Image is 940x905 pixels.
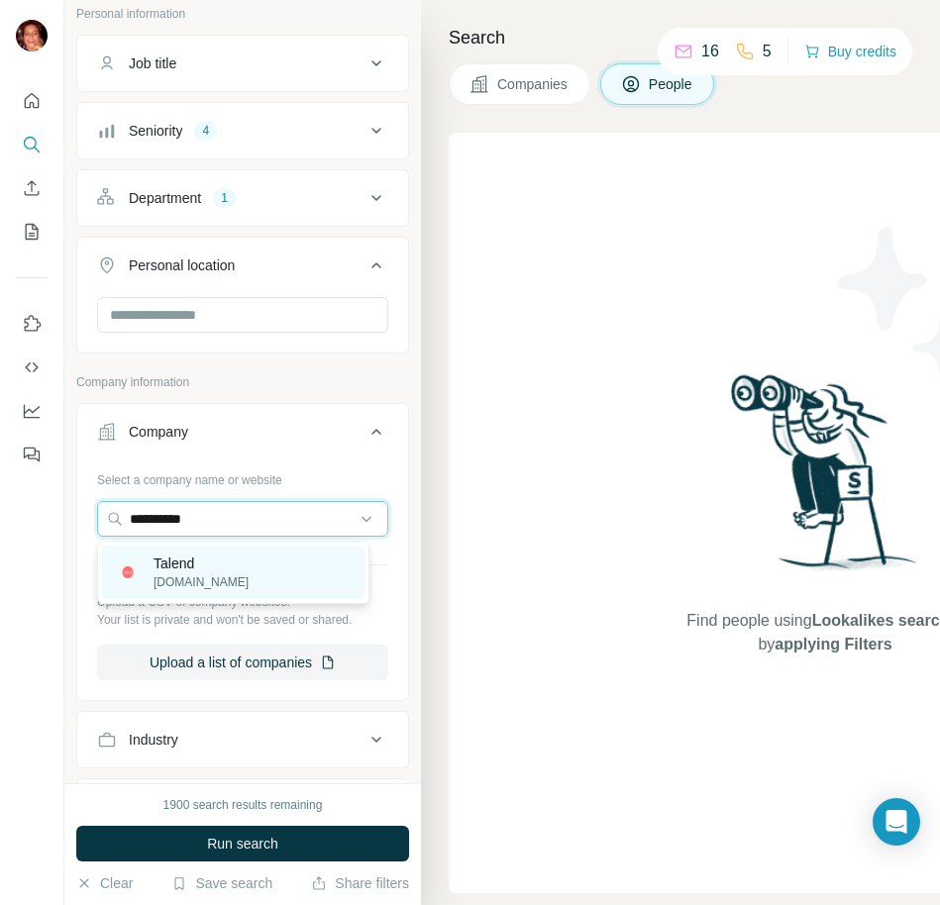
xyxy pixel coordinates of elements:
[449,24,916,51] h4: Search
[154,553,249,573] p: Talend
[16,306,48,342] button: Use Surfe on LinkedIn
[497,74,570,94] span: Companies
[97,611,388,629] p: Your list is private and won't be saved or shared.
[129,255,235,275] div: Personal location
[16,20,48,51] img: Avatar
[76,873,133,893] button: Clear
[207,834,278,854] span: Run search
[77,174,408,222] button: Department1
[873,798,920,846] div: Open Intercom Messenger
[114,566,142,577] img: Talend
[16,170,48,206] button: Enrich CSV
[722,369,928,590] img: Surfe Illustration - Woman searching with binoculars
[154,573,249,591] p: [DOMAIN_NAME]
[163,796,323,814] div: 1900 search results remaining
[194,122,217,140] div: 4
[97,463,388,489] div: Select a company name or website
[77,107,408,154] button: Seniority4
[16,214,48,250] button: My lists
[16,393,48,429] button: Dashboard
[129,188,201,208] div: Department
[77,242,408,297] button: Personal location
[76,5,409,23] p: Personal information
[77,40,408,87] button: Job title
[129,53,176,73] div: Job title
[77,408,408,463] button: Company
[775,636,891,653] span: applying Filters
[213,189,236,207] div: 1
[701,40,719,63] p: 16
[171,873,272,893] button: Save search
[16,83,48,119] button: Quick start
[16,437,48,472] button: Feedback
[76,826,409,861] button: Run search
[763,40,772,63] p: 5
[16,127,48,162] button: Search
[649,74,694,94] span: People
[76,373,409,391] p: Company information
[129,121,182,141] div: Seniority
[311,873,409,893] button: Share filters
[129,730,178,750] div: Industry
[77,716,408,763] button: Industry
[804,38,896,65] button: Buy credits
[129,422,188,442] div: Company
[97,645,388,680] button: Upload a list of companies
[16,350,48,385] button: Use Surfe API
